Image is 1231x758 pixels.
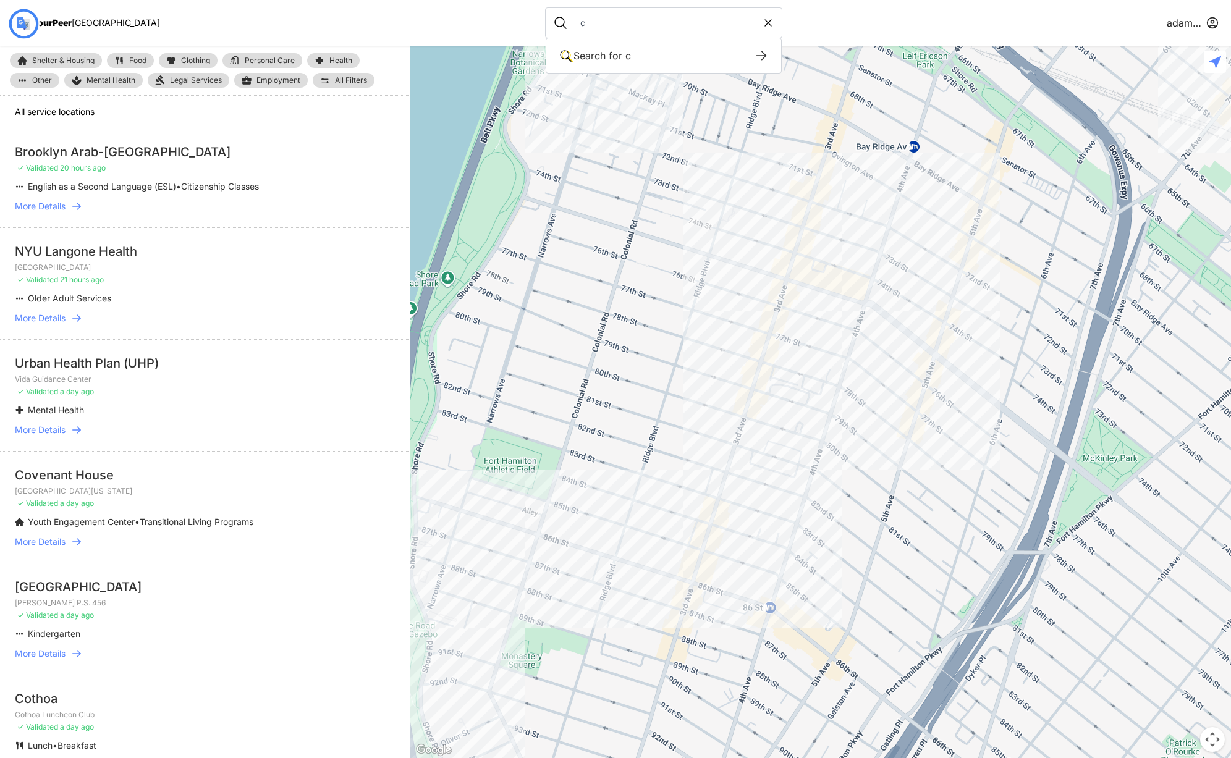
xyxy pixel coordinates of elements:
[148,73,229,88] a: Legal Services
[15,486,396,496] p: [GEOGRAPHIC_DATA][US_STATE]
[60,610,94,620] font: a day ago
[10,73,59,88] a: Other
[15,598,396,608] p: [PERSON_NAME] P.S. 456
[335,77,367,84] span: All Filters
[64,73,143,88] a: Mental Health
[15,263,396,272] p: [GEOGRAPHIC_DATA]
[135,516,140,527] span: •
[413,742,454,758] img: Google
[32,75,52,85] font: Other
[245,56,295,65] font: Personal Care
[60,163,106,172] span: 20 hours ago
[17,163,58,172] span: ✓ Validated
[170,75,222,85] font: Legal Services
[15,424,396,436] a: More Details
[32,56,95,65] font: Shelter & Housing
[28,628,80,639] span: Kindergarten
[60,722,94,731] font: a day ago
[181,56,210,65] font: Clothing
[57,740,96,751] span: Breakfast
[53,740,57,751] span: •
[32,19,160,27] a: YourPeer[GEOGRAPHIC_DATA]
[176,181,181,192] span: •
[28,405,84,415] font: Mental Health
[107,53,154,68] a: Food
[15,313,66,323] font: More Details
[15,536,396,548] a: More Details
[28,740,53,751] span: Lunch
[17,499,58,508] font: ✓ Validated
[1200,727,1225,752] button: Map camera controls
[15,374,396,384] p: Vida Guidance Center
[129,56,146,65] font: Food
[15,710,396,720] p: Cothoa Luncheon Club
[87,75,135,85] font: Mental Health
[573,49,622,62] span: Search for
[15,466,396,484] div: Covenant House
[181,181,259,192] span: Citizenship Classes
[28,181,176,192] span: English as a Second Language (ESL)
[15,106,95,117] span: All service locations
[140,516,253,527] span: Transitional Living Programs
[72,17,160,28] span: [GEOGRAPHIC_DATA]
[28,293,111,303] span: Older Adult Services
[15,578,396,596] div: [GEOGRAPHIC_DATA]
[159,53,218,68] a: Clothing
[222,53,302,68] a: Personal Care
[15,312,396,324] a: More Details
[17,610,58,620] font: ✓ Validated
[10,53,102,68] a: Shelter & Housing
[60,499,94,508] font: a day ago
[15,647,396,660] a: More Details
[625,49,631,62] span: c
[17,387,58,396] span: ✓ Validated
[15,648,66,659] font: More Details
[413,742,454,758] a: Open this area in Google Maps (opens a new window)
[1167,17,1220,29] font: adamabard
[15,690,396,707] div: Cothoa
[15,355,396,372] div: Urban Health Plan (UHP)
[17,722,58,731] font: ✓ Validated
[307,53,360,68] a: Health
[15,424,66,435] font: More Details
[313,73,374,88] a: All Filters
[17,275,58,284] span: ✓ Validated
[15,200,66,213] span: More Details
[28,516,135,527] span: Youth Engagement Center
[15,200,396,213] a: More Details
[15,536,66,547] font: More Details
[1167,15,1219,30] button: adamabard
[329,56,352,65] font: Health
[256,75,300,85] font: Employment
[234,73,308,88] a: Employment
[60,275,104,284] span: 21 hours ago
[573,17,762,29] input: Search
[15,143,396,161] div: Brooklyn Arab-[GEOGRAPHIC_DATA]
[60,387,94,396] span: a day ago
[15,243,396,260] div: NYU Langone Health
